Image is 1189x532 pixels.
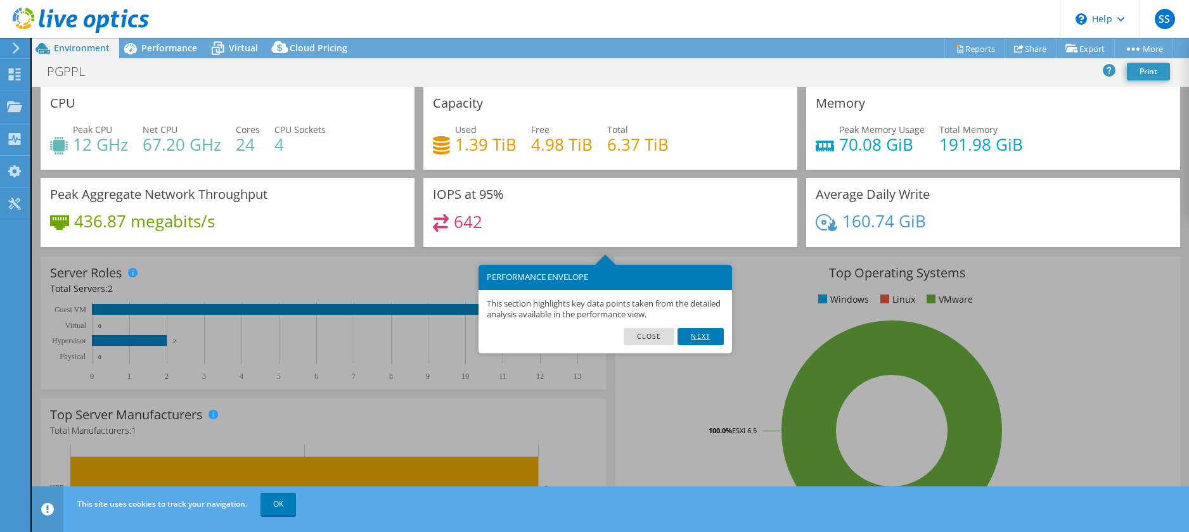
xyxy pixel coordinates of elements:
span: Environment [54,42,110,54]
span: Virtual [229,42,258,54]
span: Performance [141,42,197,54]
span: SS [1155,9,1175,29]
a: Export [1056,39,1115,58]
p: This section highlights key data points taken from the detailed analysis available in the perform... [487,298,724,320]
a: OK [260,493,296,516]
a: Print [1127,63,1170,80]
span: Cloud Pricing [290,42,347,54]
a: More [1114,39,1173,58]
a: Share [1005,39,1057,58]
svg: \n [1076,13,1087,25]
span: This site uses cookies to track your navigation. [77,498,247,509]
a: Next [678,328,723,345]
a: Reports [944,39,1005,58]
a: Close [624,328,675,345]
h3: PERFORMANCE ENVELOPE [487,273,724,281]
h1: PGPPL [41,65,105,79]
